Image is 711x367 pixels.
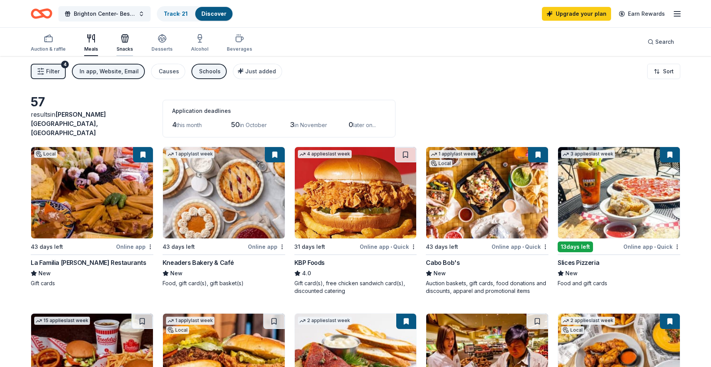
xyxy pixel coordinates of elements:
div: Gift cards [31,279,153,287]
div: 4 [61,61,69,68]
div: Snacks [116,46,133,52]
button: Beverages [227,31,252,56]
div: Schools [199,67,221,76]
button: Alcohol [191,31,208,56]
div: 1 apply last week [166,317,214,325]
button: Meals [84,31,98,56]
div: 4 applies last week [298,150,352,158]
a: Discover [201,10,226,17]
img: Image for Cabo Bob's [426,147,548,238]
div: Local [34,150,57,158]
img: Image for Kneaders Bakery & Café [163,147,285,238]
button: Search [641,34,680,50]
a: Earn Rewards [614,7,669,21]
a: Image for KBP Foods4 applieslast week31 days leftOnline app•QuickKBP Foods4.0Gift card(s), free c... [294,147,417,295]
span: in November [294,122,327,128]
span: • [522,244,524,250]
div: Application deadlines [172,106,386,116]
button: Schools [191,64,227,79]
div: Online app Quick [360,242,417,251]
span: Filter [46,67,60,76]
a: Home [31,5,52,23]
div: Alcohol [191,46,208,52]
span: in October [240,122,267,128]
button: In app, Website, Email [72,64,145,79]
a: Image for Slices Pizzeria3 applieslast week13days leftOnline app•QuickSlices PizzeriaNewFood and ... [558,147,680,287]
div: Beverages [227,46,252,52]
span: New [170,269,183,278]
div: Gift card(s), free chicken sandwich card(s), discounted catering [294,279,417,295]
div: Online app Quick [492,242,548,251]
span: 3 [290,121,294,129]
span: Search [655,37,674,46]
div: 15 applies last week [34,317,90,325]
div: Local [166,326,189,334]
button: Sort [647,64,680,79]
span: New [38,269,51,278]
div: 1 apply last week [166,150,214,158]
div: 2 applies last week [561,317,615,325]
img: Image for Slices Pizzeria [558,147,680,238]
div: Meals [84,46,98,52]
div: 13 days left [558,241,593,252]
div: Causes [159,67,179,76]
div: Auction & raffle [31,46,66,52]
div: Food, gift card(s), gift basket(s) [163,279,285,287]
span: Brighton Center- Best Night Ever 2025 [74,9,135,18]
div: Food and gift cards [558,279,680,287]
button: Filter4 [31,64,66,79]
div: Online app [116,242,153,251]
div: 3 applies last week [561,150,615,158]
span: later on... [353,122,376,128]
span: 4 [172,121,176,129]
span: [PERSON_NAME][GEOGRAPHIC_DATA], [GEOGRAPHIC_DATA] [31,111,106,137]
div: Slices Pizzeria [558,258,599,267]
button: Snacks [116,31,133,56]
div: 43 days left [426,242,458,251]
button: Desserts [151,31,173,56]
span: • [654,244,656,250]
div: In app, Website, Email [80,67,139,76]
button: Auction & raffle [31,31,66,56]
a: Image for La Familia Cortez RestaurantsLocal43 days leftOnline appLa Familia [PERSON_NAME] Restau... [31,147,153,287]
span: 0 [349,121,353,129]
div: Local [561,326,584,334]
a: Image for Kneaders Bakery & Café1 applylast week43 days leftOnline appKneaders Bakery & CaféNewFo... [163,147,285,287]
a: Upgrade your plan [542,7,611,21]
div: Desserts [151,46,173,52]
span: • [390,244,392,250]
div: 1 apply last week [429,150,478,158]
button: Causes [151,64,185,79]
div: Kneaders Bakery & Café [163,258,234,267]
span: Just added [245,68,276,74]
div: La Familia [PERSON_NAME] Restaurants [31,258,146,267]
button: Track· 21Discover [157,6,233,21]
div: 43 days left [163,242,195,251]
div: Auction baskets, gift cards, food donations and discounts, apparel and promotional items [426,279,548,295]
span: New [565,269,578,278]
span: Sort [663,67,674,76]
img: Image for KBP Foods [295,147,417,238]
button: Just added [233,64,282,79]
div: 31 days left [294,242,325,251]
div: 57 [31,94,153,110]
div: Cabo Bob's [426,258,460,267]
div: 2 applies last week [298,317,352,325]
div: 43 days left [31,242,63,251]
div: KBP Foods [294,258,325,267]
button: Brighton Center- Best Night Ever 2025 [58,6,151,21]
div: Online app [248,242,285,251]
span: in [31,111,106,137]
a: Image for Cabo Bob's1 applylast weekLocal43 days leftOnline app•QuickCabo Bob'sNewAuction baskets... [426,147,548,295]
span: 4.0 [302,269,311,278]
span: this month [176,122,202,128]
div: Local [429,160,452,167]
a: Track· 21 [164,10,188,17]
div: results [31,110,153,137]
span: New [434,269,446,278]
img: Image for La Familia Cortez Restaurants [31,147,153,238]
span: 50 [231,121,240,129]
div: Online app Quick [623,242,680,251]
